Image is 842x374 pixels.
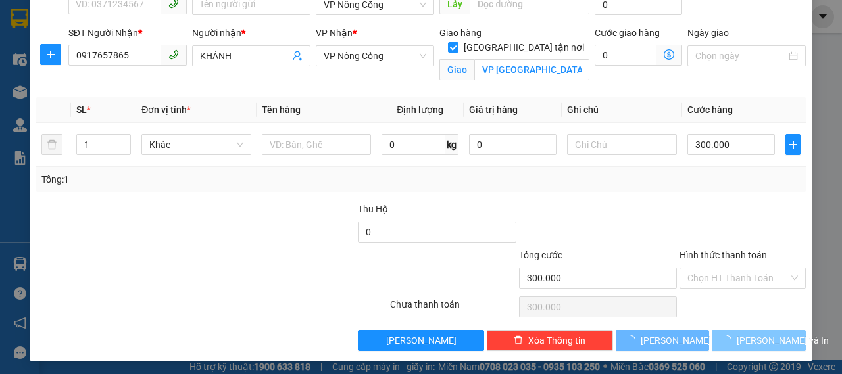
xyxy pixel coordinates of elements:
span: Tổng cước [519,250,562,260]
span: [PERSON_NAME] [386,333,457,348]
label: Hình thức thanh toán [680,250,767,260]
span: Giao [439,59,474,80]
span: Khác [149,135,243,154]
span: Xóa Thông tin [528,333,585,348]
span: [PERSON_NAME] [641,333,711,348]
input: 0 [469,134,557,155]
input: VD: Bàn, Ghế [262,134,372,155]
input: Ghi Chú [567,134,677,155]
label: Ngày giao [687,28,729,38]
button: [PERSON_NAME] [358,330,484,351]
span: Tên hàng [262,105,301,115]
button: plus [785,134,801,155]
span: loading [722,335,737,344]
span: phone [168,49,179,60]
span: VP Nhận [316,28,353,38]
span: SL [76,105,87,115]
span: Giao hàng [439,28,482,38]
button: deleteXóa Thông tin [487,330,613,351]
span: Cước hàng [687,105,733,115]
span: loading [626,335,641,344]
button: [PERSON_NAME] [616,330,710,351]
span: dollar-circle [664,49,674,60]
span: kg [445,134,458,155]
span: plus [41,49,61,60]
button: delete [41,134,62,155]
button: [PERSON_NAME] và In [712,330,806,351]
input: Giao tận nơi [474,59,589,80]
span: plus [786,139,800,150]
div: Tổng: 1 [41,172,326,187]
th: Ghi chú [562,97,682,123]
span: Định lượng [397,105,443,115]
span: VP Nông Cống [324,46,426,66]
span: user-add [292,51,303,61]
span: [PERSON_NAME] và In [737,333,829,348]
div: SĐT Người Nhận [68,26,187,40]
span: Giá trị hàng [469,105,518,115]
span: Thu Hộ [358,204,388,214]
button: plus [40,44,61,65]
span: [GEOGRAPHIC_DATA] tận nơi [458,40,589,55]
label: Cước giao hàng [595,28,660,38]
input: Cước giao hàng [595,45,656,66]
div: Người nhận [192,26,310,40]
span: Đơn vị tính [141,105,191,115]
input: Ngày giao [695,49,786,63]
div: Chưa thanh toán [389,297,518,320]
span: delete [514,335,523,346]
